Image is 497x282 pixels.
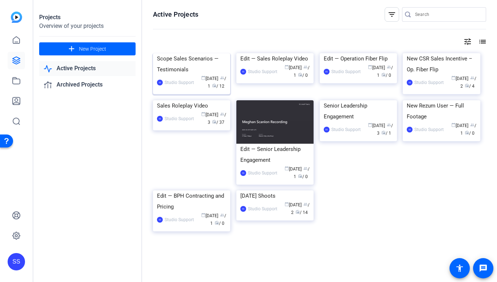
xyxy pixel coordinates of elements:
[39,42,136,55] button: New Project
[165,115,194,122] div: Studio Support
[79,45,106,53] span: New Project
[11,12,22,23] img: blue-gradient.svg
[285,167,302,172] span: [DATE]
[240,53,310,64] div: Edit — Sales Roleplay Video
[331,126,361,133] div: Studio Support
[331,68,361,75] div: Studio Support
[377,123,393,136] span: / 3
[248,169,277,177] div: Studio Support
[285,166,289,171] span: calendar_today
[240,69,246,75] div: SS
[324,53,393,64] div: Edit — Operation Fiber Flip
[285,202,289,206] span: calendar_today
[240,170,246,176] div: SS
[303,202,308,206] span: group
[220,112,224,116] span: group
[298,174,302,178] span: radio
[67,45,76,54] mat-icon: add
[381,131,391,136] span: / 1
[240,206,246,212] div: SS
[368,65,385,70] span: [DATE]
[381,73,391,78] span: / 0
[368,123,372,127] span: calendar_today
[201,76,206,80] span: calendar_today
[212,119,216,124] span: radio
[157,100,226,111] div: Sales Roleplay Video
[388,10,396,19] mat-icon: filter_list
[407,53,476,75] div: New CSR Sales Incentive – Op. Fiber Flip
[451,76,468,81] span: [DATE]
[298,73,308,78] span: / 0
[368,65,372,69] span: calendar_today
[415,10,480,19] input: Search
[470,76,475,80] span: group
[414,126,444,133] div: Studio Support
[303,65,308,69] span: group
[324,127,330,132] div: SS
[220,76,224,80] span: group
[477,37,486,46] mat-icon: list
[157,217,163,223] div: SS
[39,13,136,22] div: Projects
[215,221,224,226] span: / 0
[8,253,25,270] div: SS
[208,112,226,125] span: / 3
[298,72,302,77] span: radio
[479,264,488,273] mat-icon: message
[295,210,300,214] span: radio
[381,130,386,135] span: radio
[407,127,413,132] div: SS
[240,190,310,201] div: [DATE] Shoots
[387,65,391,69] span: group
[212,83,216,88] span: radio
[157,190,226,212] div: Edit — BPH Contracting and Pricing
[220,213,224,217] span: group
[165,79,194,86] div: Studio Support
[324,100,393,122] div: Senior Leadership Engagement
[39,61,136,76] a: Active Projects
[39,22,136,30] div: Overview of your projects
[451,123,468,128] span: [DATE]
[39,77,136,92] a: Archived Projects
[248,68,277,75] div: Studio Support
[294,167,310,179] span: / 1
[368,123,385,128] span: [DATE]
[285,65,302,70] span: [DATE]
[460,123,476,136] span: / 1
[303,166,308,171] span: group
[285,65,289,69] span: calendar_today
[212,120,224,125] span: / 37
[451,76,456,80] span: calendar_today
[298,174,308,179] span: / 0
[407,100,476,122] div: New Rezum User — Full Footage
[465,130,469,135] span: radio
[465,83,469,88] span: radio
[248,205,277,212] div: Studio Support
[381,72,386,77] span: radio
[295,210,308,215] span: / 14
[157,53,226,75] div: Scope Sales Scenarios — Testimonials
[201,213,218,218] span: [DATE]
[463,37,472,46] mat-icon: tune
[201,112,218,117] span: [DATE]
[201,76,218,81] span: [DATE]
[324,69,330,75] div: SS
[165,216,194,223] div: Studio Support
[215,220,219,225] span: radio
[212,84,224,89] span: / 12
[240,144,310,165] div: Edit — Senior Leadership Engagement
[201,112,206,116] span: calendar_today
[414,79,444,86] div: Studio Support
[153,10,198,19] h1: Active Projects
[465,131,475,136] span: / 0
[451,123,456,127] span: calendar_today
[157,116,163,122] div: SS
[285,202,302,207] span: [DATE]
[470,123,475,127] span: group
[407,80,413,85] div: SS
[387,123,391,127] span: group
[455,264,464,273] mat-icon: accessibility
[201,213,206,217] span: calendar_today
[157,80,163,85] div: SS
[465,84,475,89] span: / 4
